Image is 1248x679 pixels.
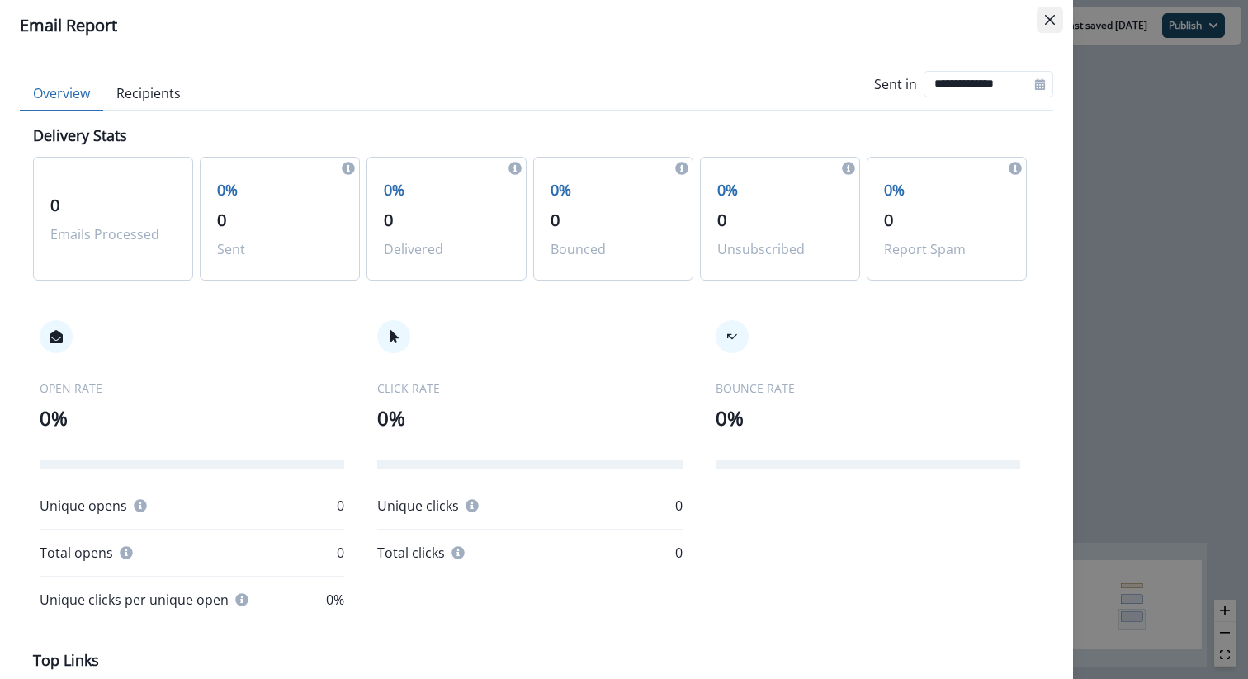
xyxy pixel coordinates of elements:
[377,543,445,563] p: Total clicks
[20,13,1053,38] div: Email Report
[384,209,393,231] span: 0
[874,74,917,94] p: Sent in
[717,179,843,201] p: 0%
[40,380,344,397] p: OPEN RATE
[717,239,843,259] p: Unsubscribed
[551,179,676,201] p: 0%
[40,543,113,563] p: Total opens
[50,194,59,216] span: 0
[384,239,509,259] p: Delivered
[33,125,127,147] p: Delivery Stats
[40,590,229,610] p: Unique clicks per unique open
[884,239,1009,259] p: Report Spam
[551,239,676,259] p: Bounced
[40,496,127,516] p: Unique opens
[337,543,344,563] p: 0
[551,209,560,231] span: 0
[217,179,343,201] p: 0%
[884,209,893,231] span: 0
[20,77,103,111] button: Overview
[1037,7,1063,33] button: Close
[377,403,682,433] p: 0%
[40,403,344,433] p: 0%
[50,224,176,244] p: Emails Processed
[377,380,682,397] p: CLICK RATE
[716,380,1020,397] p: BOUNCE RATE
[384,179,509,201] p: 0%
[675,543,683,563] p: 0
[217,209,226,231] span: 0
[716,403,1020,433] p: 0%
[377,496,459,516] p: Unique clicks
[884,179,1009,201] p: 0%
[217,239,343,259] p: Sent
[326,590,344,610] p: 0%
[717,209,726,231] span: 0
[337,496,344,516] p: 0
[675,496,683,516] p: 0
[33,649,99,672] p: Top Links
[103,77,194,111] button: Recipients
